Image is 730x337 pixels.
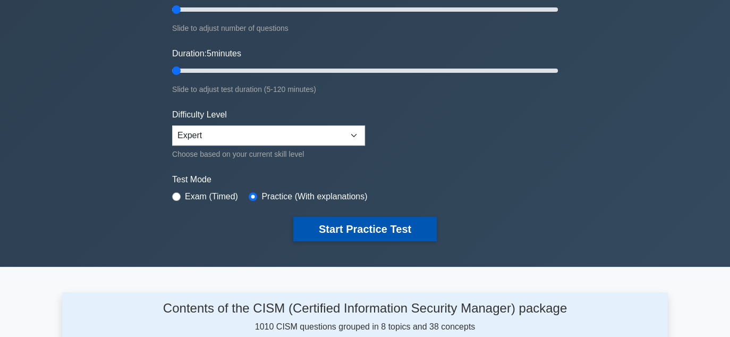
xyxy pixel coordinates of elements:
label: Practice (With explanations) [261,190,367,203]
div: Slide to adjust number of questions [172,22,558,35]
h4: Contents of the CISM (Certified Information Security Manager) package [151,301,580,316]
div: 1010 CISM questions grouped in 8 topics and 38 concepts [151,301,580,333]
label: Test Mode [172,173,558,186]
span: 5 [207,49,211,58]
label: Difficulty Level [172,108,227,121]
label: Duration: minutes [172,47,241,60]
label: Exam (Timed) [185,190,238,203]
div: Slide to adjust test duration (5-120 minutes) [172,83,558,96]
div: Choose based on your current skill level [172,148,365,161]
button: Start Practice Test [293,217,437,241]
